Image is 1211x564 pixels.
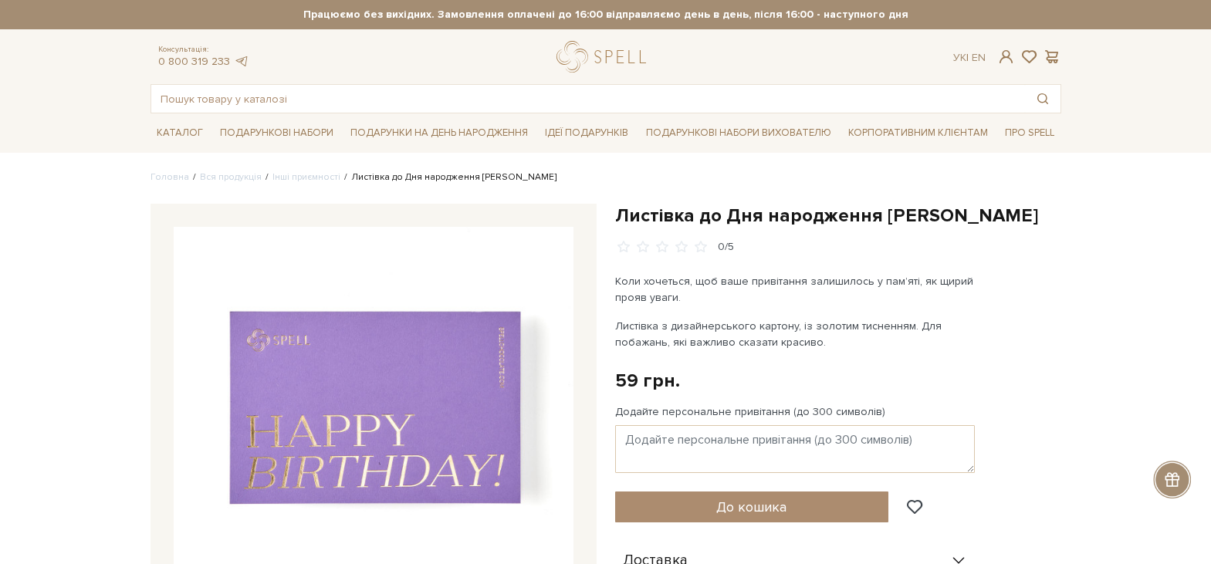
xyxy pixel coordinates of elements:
h1: Листівка до Дня народження [PERSON_NAME] [615,204,1061,228]
a: En [972,51,986,64]
a: Ідеї подарунків [539,121,634,145]
a: Подарункові набори вихователю [640,120,837,146]
div: 0/5 [718,240,734,255]
a: Подарункові набори [214,121,340,145]
a: Подарунки на День народження [344,121,534,145]
span: | [966,51,969,64]
a: Головна [151,171,189,183]
a: Каталог [151,121,209,145]
span: Консультація: [158,45,249,55]
a: 0 800 319 233 [158,55,230,68]
a: Про Spell [999,121,1060,145]
span: До кошика [716,498,786,515]
div: Ук [953,51,986,65]
p: Коли хочеться, щоб ваше привітання залишилось у пам’яті, як щирий прояв уваги. [615,273,977,306]
div: 59 грн. [615,369,680,393]
strong: Працюємо без вихідних. Замовлення оплачені до 16:00 відправляємо день в день, після 16:00 - насту... [151,8,1061,22]
button: До кошика [615,491,889,522]
li: Листівка до Дня народження [PERSON_NAME] [340,171,556,184]
label: Додайте персональне привітання (до 300 символів) [615,405,885,419]
p: Листівка з дизайнерського картону, із золотим тисненням. Для побажань, які важливо сказати красиво. [615,318,977,350]
a: Корпоративним клієнтам [842,120,994,146]
a: logo [556,41,653,73]
a: Вся продукція [200,171,262,183]
a: telegram [234,55,249,68]
input: Пошук товару у каталозі [151,85,1025,113]
a: Інші приємності [272,171,340,183]
button: Пошук товару у каталозі [1025,85,1060,113]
